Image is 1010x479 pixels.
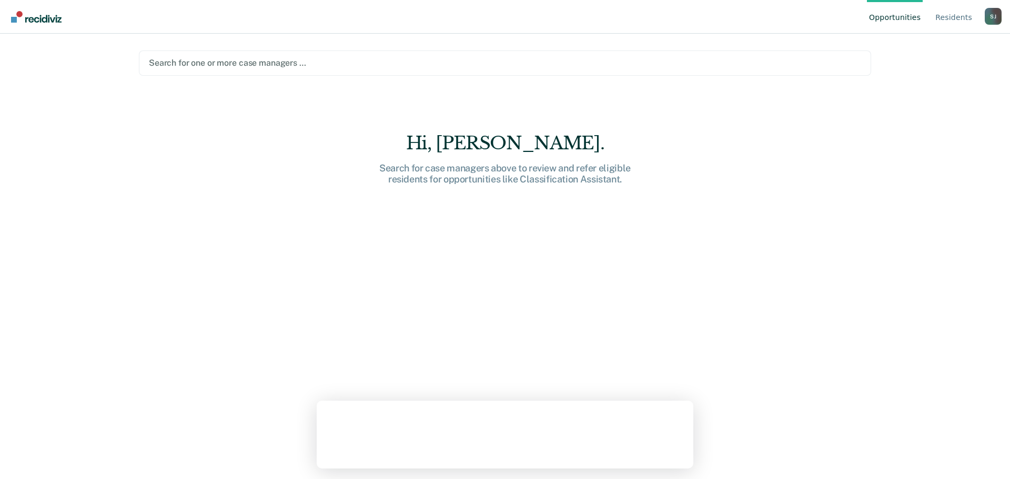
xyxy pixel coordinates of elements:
div: Search for case managers above to review and refer eligible residents for opportunities like Clas... [337,162,673,185]
img: Recidiviz [11,11,62,23]
div: S J [985,8,1002,25]
iframe: Survey by Kim from Recidiviz [317,401,693,468]
div: Hi, [PERSON_NAME]. [337,133,673,154]
button: Profile dropdown button [985,8,1002,25]
iframe: Intercom live chat [974,443,999,468]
